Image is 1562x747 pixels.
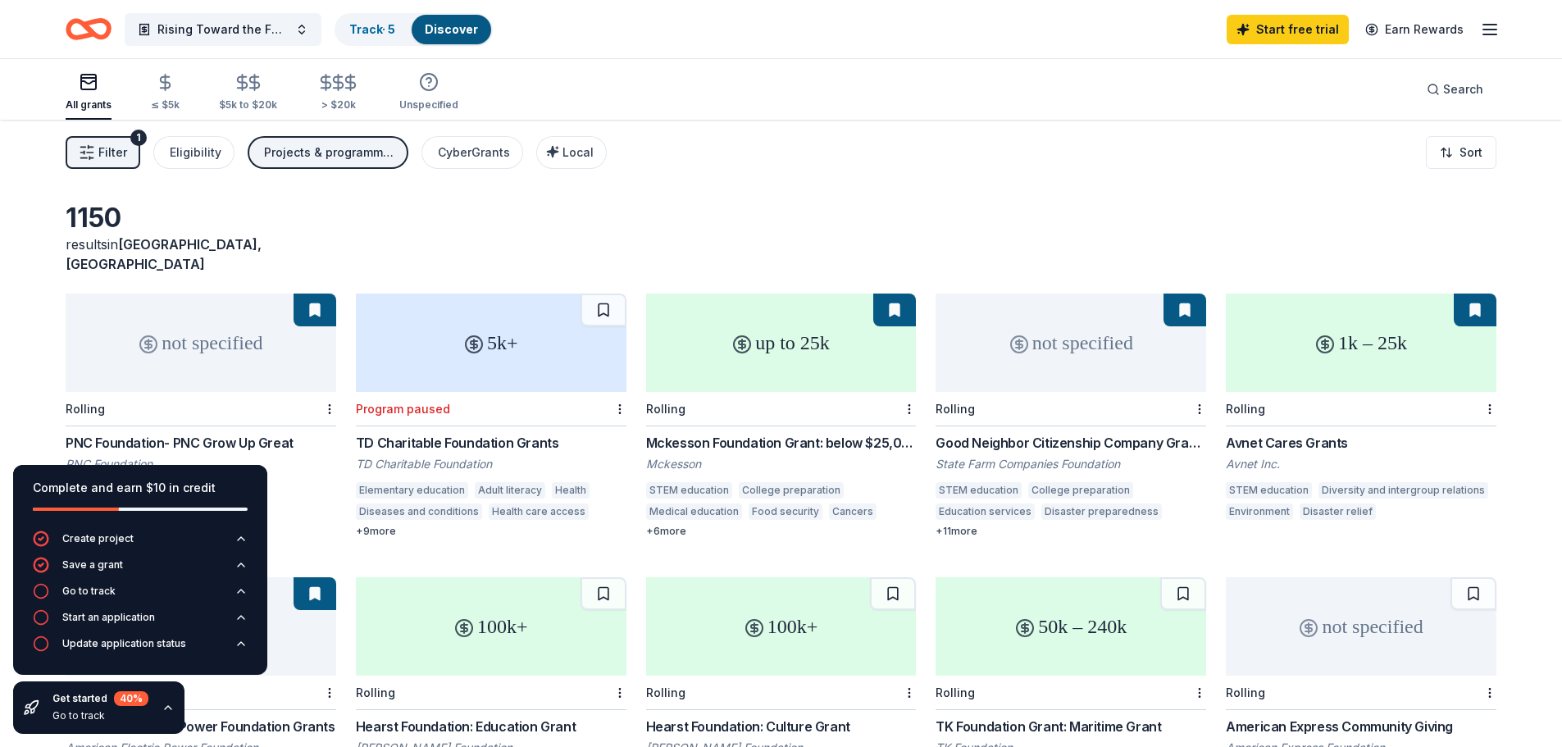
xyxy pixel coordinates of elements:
[316,66,360,120] button: > $20k
[936,294,1206,538] a: not specifiedRollingGood Neighbor Citizenship Company GrantsState Farm Companies FoundationSTEM e...
[536,136,607,169] button: Local
[98,143,127,162] span: Filter
[52,709,148,722] div: Go to track
[936,717,1206,736] div: TK Foundation Grant: Maritime Grant
[646,294,917,392] div: up to 25k
[421,136,523,169] button: CyberGrants
[1226,294,1496,392] div: 1k – 25k
[438,143,510,162] div: CyberGrants
[356,482,468,499] div: Elementary education
[66,236,262,272] span: in
[552,482,590,499] div: Health
[936,433,1206,453] div: Good Neighbor Citizenship Company Grants
[66,402,105,416] div: Rolling
[219,98,277,112] div: $5k to $20k
[936,686,975,699] div: Rolling
[66,235,336,274] div: results
[62,585,116,598] div: Go to track
[1226,402,1265,416] div: Rolling
[66,98,112,112] div: All grants
[356,433,626,453] div: TD Charitable Foundation Grants
[646,402,685,416] div: Rolling
[739,482,844,499] div: College preparation
[1355,15,1473,44] a: Earn Rewards
[399,66,458,120] button: Unspecified
[936,577,1206,676] div: 50k – 240k
[425,22,478,36] a: Discover
[1227,15,1349,44] a: Start free trial
[356,456,626,472] div: TD Charitable Foundation
[62,532,134,545] div: Create project
[170,143,221,162] div: Eligibility
[646,456,917,472] div: Mckesson
[1028,482,1133,499] div: College preparation
[33,583,248,609] button: Go to track
[66,66,112,120] button: All grants
[66,136,140,169] button: Filter1
[125,13,321,46] button: Rising Toward the Future
[66,294,336,392] div: not specified
[356,503,482,520] div: Diseases and conditions
[219,66,277,120] button: $5k to $20k
[335,13,493,46] button: Track· 5Discover
[1041,503,1162,520] div: Disaster preparedness
[33,635,248,662] button: Update application status
[399,98,458,112] div: Unspecified
[646,577,917,676] div: 100k+
[356,686,395,699] div: Rolling
[356,294,626,538] a: 5k+Program pausedTD Charitable Foundation GrantsTD Charitable FoundationElementary educationAdult...
[62,637,186,650] div: Update application status
[1300,503,1376,520] div: Disaster relief
[646,503,742,520] div: Medical education
[62,611,155,624] div: Start an application
[157,20,289,39] span: Rising Toward the Future
[1426,136,1496,169] button: Sort
[1443,80,1483,99] span: Search
[646,686,685,699] div: Rolling
[562,145,594,159] span: Local
[749,503,822,520] div: Food security
[489,503,589,520] div: Health care access
[33,531,248,557] button: Create project
[936,525,1206,538] div: + 11 more
[1460,143,1482,162] span: Sort
[1226,294,1496,525] a: 1k – 25kRollingAvnet Cares GrantsAvnet Inc.STEM educationDiversity and intergroup relationsEnviro...
[356,525,626,538] div: + 9 more
[248,136,408,169] button: Projects & programming, Education, Training and capacity building, Fellowship
[646,482,732,499] div: STEM education
[1414,73,1496,106] button: Search
[646,294,917,538] a: up to 25kRollingMckesson Foundation Grant: below $25,000MckessonSTEM educationCollege preparation...
[33,609,248,635] button: Start an application
[936,503,1035,520] div: Education services
[52,691,148,706] div: Get started
[356,717,626,736] div: Hearst Foundation: Education Grant
[1226,686,1265,699] div: Rolling
[936,456,1206,472] div: State Farm Companies Foundation
[66,433,336,453] div: PNC Foundation- PNC Grow Up Great
[1226,482,1312,499] div: STEM education
[153,136,235,169] button: Eligibility
[114,691,148,706] div: 40 %
[66,10,112,48] a: Home
[646,525,917,538] div: + 6 more
[1226,717,1496,736] div: American Express Community Giving
[316,98,360,112] div: > $20k
[356,577,626,676] div: 100k+
[33,478,248,498] div: Complete and earn $10 in credit
[264,143,395,162] div: Projects & programming, Education, Training and capacity building, Fellowship
[1226,503,1293,520] div: Environment
[936,482,1022,499] div: STEM education
[62,558,123,572] div: Save a grant
[151,98,180,112] div: ≤ $5k
[356,402,450,416] div: Program paused
[66,236,262,272] span: [GEOGRAPHIC_DATA], [GEOGRAPHIC_DATA]
[130,130,147,146] div: 1
[1226,577,1496,676] div: not specified
[1318,482,1488,499] div: Diversity and intergroup relations
[646,717,917,736] div: Hearst Foundation: Culture Grant
[151,66,180,120] button: ≤ $5k
[1226,433,1496,453] div: Avnet Cares Grants
[936,402,975,416] div: Rolling
[1226,456,1496,472] div: Avnet Inc.
[356,294,626,392] div: 5k+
